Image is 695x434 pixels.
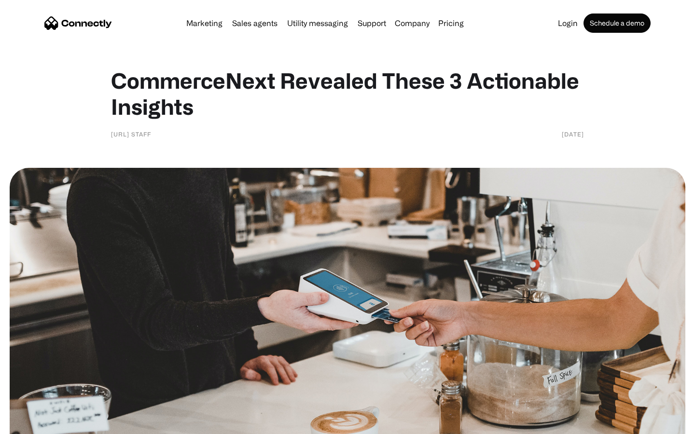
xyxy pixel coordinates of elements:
[434,19,468,27] a: Pricing
[584,14,651,33] a: Schedule a demo
[111,68,584,120] h1: CommerceNext Revealed These 3 Actionable Insights
[10,417,58,431] aside: Language selected: English
[354,19,390,27] a: Support
[228,19,281,27] a: Sales agents
[562,129,584,139] div: [DATE]
[554,19,582,27] a: Login
[44,16,112,30] a: home
[283,19,352,27] a: Utility messaging
[19,417,58,431] ul: Language list
[111,129,151,139] div: [URL] Staff
[395,16,430,30] div: Company
[392,16,432,30] div: Company
[182,19,226,27] a: Marketing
